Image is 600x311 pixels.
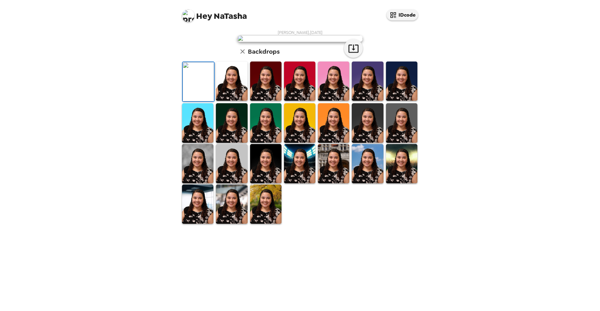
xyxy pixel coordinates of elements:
[237,35,363,42] img: user
[182,9,195,22] img: profile pic
[196,10,212,22] span: Hey
[183,62,214,101] img: Original
[387,9,418,20] button: IDcode
[278,30,323,35] span: [PERSON_NAME] , [DATE]
[182,6,247,20] span: NaTasha
[248,46,280,56] h6: Backdrops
